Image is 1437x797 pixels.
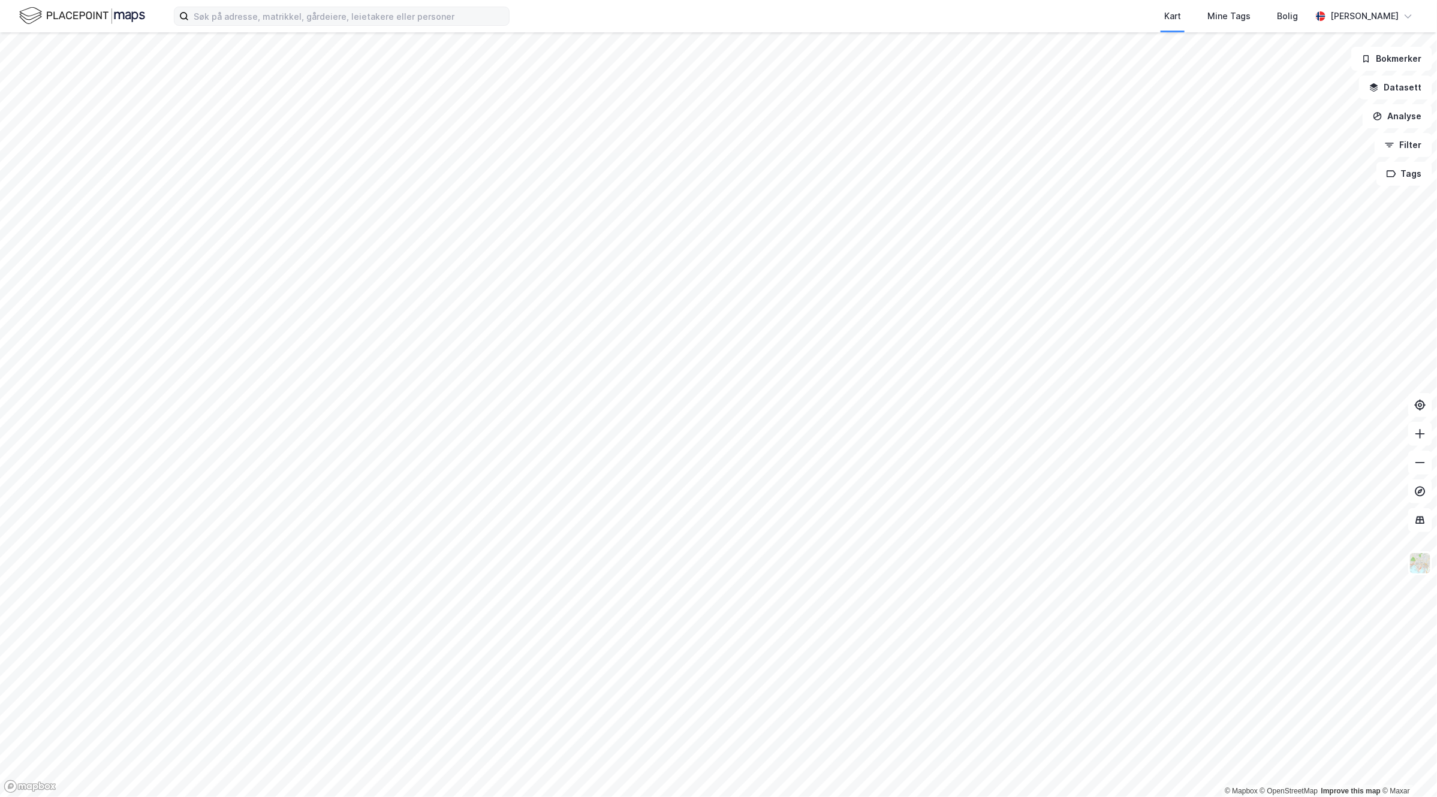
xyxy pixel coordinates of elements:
[1321,787,1381,795] a: Improve this map
[1377,739,1437,797] iframe: Chat Widget
[19,5,145,26] img: logo.f888ab2527a4732fd821a326f86c7f29.svg
[1277,9,1298,23] div: Bolig
[1375,133,1432,157] button: Filter
[4,780,56,793] a: Mapbox homepage
[1376,162,1432,186] button: Tags
[1409,552,1432,575] img: Z
[1260,787,1318,795] a: OpenStreetMap
[1225,787,1258,795] a: Mapbox
[1359,76,1432,99] button: Datasett
[1164,9,1181,23] div: Kart
[1207,9,1251,23] div: Mine Tags
[1363,104,1432,128] button: Analyse
[1330,9,1399,23] div: [PERSON_NAME]
[1351,47,1432,71] button: Bokmerker
[189,7,509,25] input: Søk på adresse, matrikkel, gårdeiere, leietakere eller personer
